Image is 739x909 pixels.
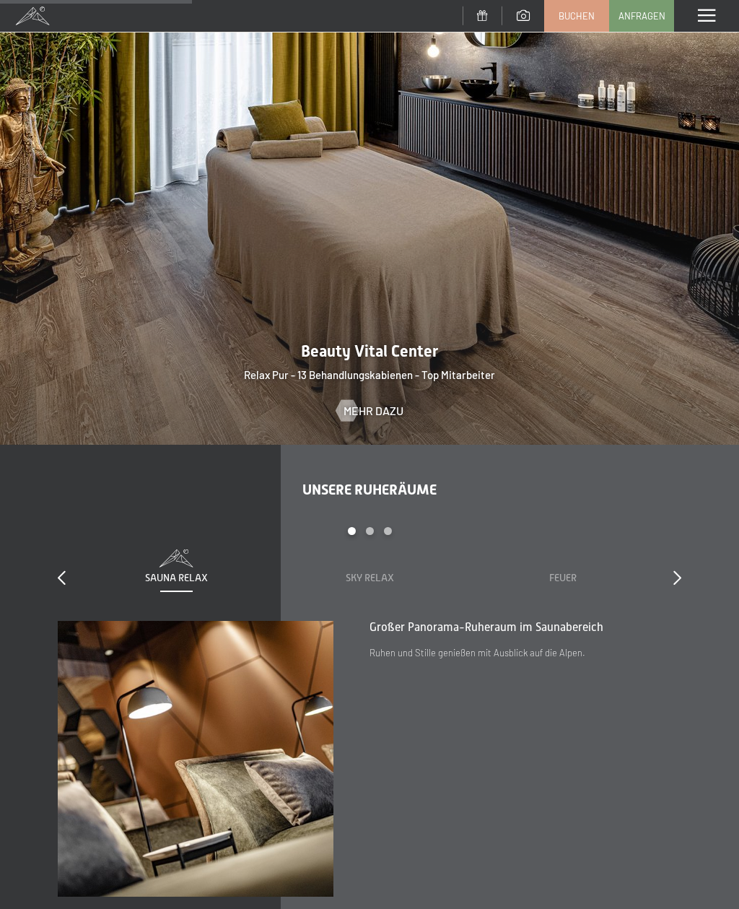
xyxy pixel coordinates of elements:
[545,1,608,31] a: Buchen
[344,403,403,419] span: Mehr dazu
[145,572,208,583] span: Sauna Relax
[336,403,403,419] a: Mehr dazu
[302,481,437,498] span: Unsere Ruheräume
[366,527,374,535] div: Carousel Page 2
[618,9,665,22] span: Anfragen
[549,572,577,583] span: Feuer
[610,1,673,31] a: Anfragen
[348,527,356,535] div: Carousel Page 1 (Current Slide)
[79,527,660,549] div: Carousel Pagination
[58,621,333,897] img: Ruheräume - Chill Lounge - Wellnesshotel - Ahrntal - Schwarzenstein
[384,527,392,535] div: Carousel Page 3
[559,9,595,22] span: Buchen
[346,572,394,583] span: Sky Relax
[369,645,681,661] p: Ruhen und Stille genießen mit Ausblick auf die Alpen.
[369,621,603,634] span: Großer Panorama-Ruheraum im Saunabereich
